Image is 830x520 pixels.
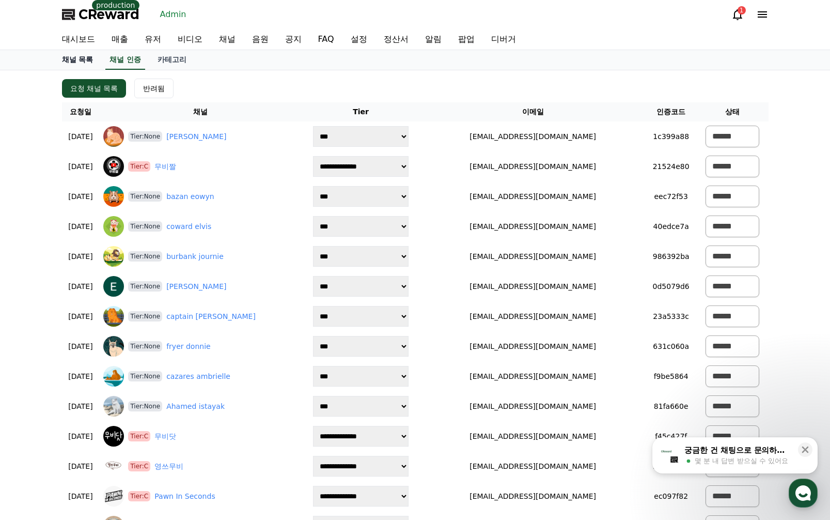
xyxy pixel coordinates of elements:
td: [EMAIL_ADDRESS][DOMAIN_NAME] [420,391,645,421]
span: Tier:None [128,401,162,411]
p: [DATE] [66,251,96,262]
a: 채널 [211,29,244,50]
th: 인증코드 [645,102,697,121]
span: Tier:None [128,191,162,202]
img: cazares ambrielle [103,366,124,387]
td: [EMAIL_ADDRESS][DOMAIN_NAME] [420,331,645,361]
a: 설정 [133,328,198,354]
a: 디버거 [483,29,524,50]
td: [EMAIL_ADDRESS][DOMAIN_NAME] [420,121,645,151]
a: 홈 [3,328,68,354]
a: 알림 [417,29,450,50]
td: 0d5079d6 [645,271,697,301]
td: 40edce7a [645,211,697,241]
img: april basil [103,126,124,147]
a: 매출 [103,29,136,50]
a: 비디오 [169,29,211,50]
a: 정산서 [375,29,417,50]
span: 대화 [95,344,107,352]
span: 홈 [33,343,39,351]
a: [PERSON_NAME] [166,131,226,142]
th: Tier [301,102,420,121]
img: burbank journie [103,246,124,267]
a: 채널 인증 [105,50,145,70]
a: 대화 [68,328,133,354]
img: Elizabeth Walker [103,276,124,297]
img: Ahamed istayak [103,396,124,417]
a: 무비짤 [154,161,176,172]
td: [EMAIL_ADDRESS][DOMAIN_NAME] [420,361,645,391]
p: [DATE] [66,311,96,322]
p: [DATE] [66,371,96,382]
a: 카테고리 [149,50,195,70]
td: [EMAIL_ADDRESS][DOMAIN_NAME] [420,301,645,331]
img: fryer donnie [103,336,124,357]
span: Tier:None [128,281,162,292]
a: fryer donnie [166,341,211,352]
a: CReward [62,6,139,23]
a: 영쓰무비 [154,461,183,472]
img: 무비짤 [103,156,124,177]
th: 요청일 [62,102,100,121]
p: [DATE] [66,221,96,232]
td: [EMAIL_ADDRESS][DOMAIN_NAME] [420,481,645,511]
span: Tier:C [128,431,150,441]
img: captain stroman [103,306,124,327]
td: [EMAIL_ADDRESS][DOMAIN_NAME] [420,271,645,301]
span: Tier:C [128,491,150,501]
a: captain [PERSON_NAME] [166,311,256,322]
span: Tier:None [128,311,162,322]
span: Tier:C [128,461,150,471]
a: 1 [731,8,744,21]
td: 986392ba [645,241,697,271]
a: 음원 [244,29,277,50]
span: Tier:None [128,371,162,381]
div: 요청 채널 목록 [70,83,118,94]
span: Tier:None [128,251,162,262]
a: 설정 [342,29,375,50]
a: 팝업 [450,29,483,50]
th: 채널 [99,102,301,121]
p: [DATE] [66,431,96,442]
a: bazan eowyn [166,191,214,202]
p: [DATE] [66,281,96,292]
a: 유저 [136,29,169,50]
td: 1c399a88 [645,121,697,151]
img: 무비닷 [103,426,124,447]
td: [EMAIL_ADDRESS][DOMAIN_NAME] [420,181,645,211]
img: 영쓰무비 [103,456,124,477]
img: Pawn In Seconds [103,486,124,507]
td: 81fa660e [645,391,697,421]
a: [PERSON_NAME] [166,281,226,292]
th: 상태 [697,102,768,121]
td: eec72f53 [645,181,697,211]
span: Tier:C [128,161,150,172]
a: 공지 [277,29,310,50]
span: Tier:None [128,131,162,142]
span: 설정 [160,343,172,351]
a: cazares ambrielle [166,371,230,382]
a: Pawn In Seconds [154,491,215,502]
a: coward elvis [166,221,211,232]
a: burbank journie [166,251,224,262]
button: 반려됨 [134,79,174,98]
img: bazan eowyn [103,186,124,207]
th: 이메일 [420,102,645,121]
p: [DATE] [66,341,96,352]
a: 무비닷 [154,431,176,442]
span: CReward [79,6,139,23]
p: [DATE] [66,131,96,142]
td: [EMAIL_ADDRESS][DOMAIN_NAME] [420,451,645,481]
button: 요청 채널 목록 [62,79,127,98]
a: 대시보드 [54,29,103,50]
a: 채널 목록 [54,50,102,70]
p: [DATE] [66,461,96,472]
a: FAQ [310,29,342,50]
td: [EMAIL_ADDRESS][DOMAIN_NAME] [420,151,645,181]
div: 반려됨 [143,83,165,94]
td: f45c427f [645,421,697,451]
td: ec097f82 [645,481,697,511]
p: [DATE] [66,401,96,412]
p: [DATE] [66,191,96,202]
td: [EMAIL_ADDRESS][DOMAIN_NAME] [420,421,645,451]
